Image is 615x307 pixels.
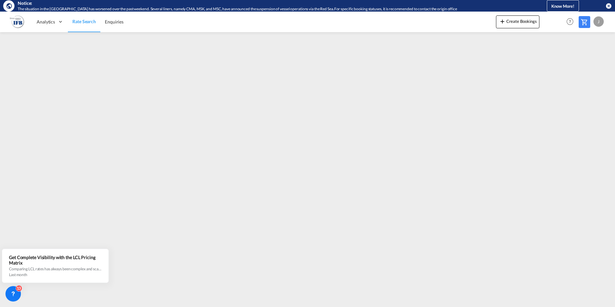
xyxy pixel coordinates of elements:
[499,17,506,25] md-icon: icon-plus 400-fg
[10,14,24,29] img: b628ab10256c11eeb52753acbc15d091.png
[18,6,520,12] div: The situation in the Red Sea has worsened over the past weekend. Several liners, namely CMA, MSK,...
[37,19,55,25] span: Analytics
[593,16,604,27] div: J
[105,19,124,24] span: Enquiries
[6,3,12,9] md-icon: icon-earth
[551,4,574,9] span: Know More!
[32,11,68,32] div: Analytics
[100,11,128,32] a: Enquiries
[565,16,579,28] div: Help
[496,15,539,28] button: icon-plus 400-fgCreate Bookings
[72,19,96,24] span: Rate Search
[605,3,612,9] button: icon-close-circle
[565,16,575,27] span: Help
[68,11,100,32] a: Rate Search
